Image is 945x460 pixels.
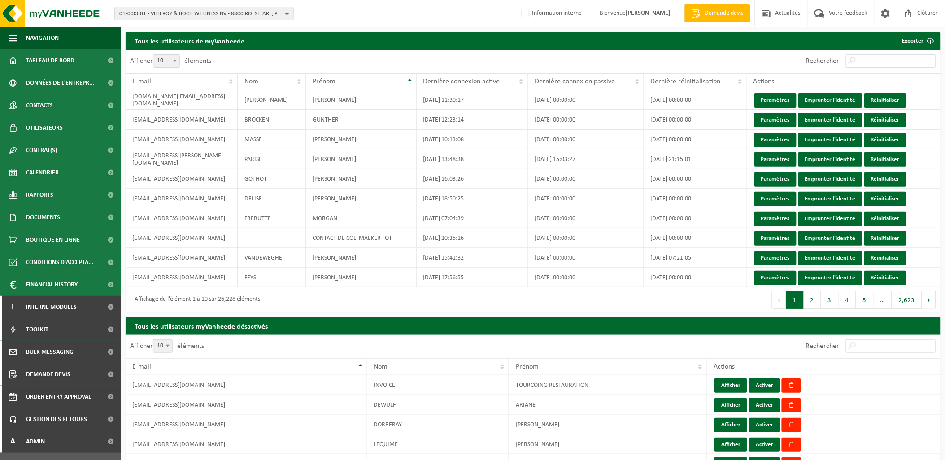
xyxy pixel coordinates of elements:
[798,172,862,187] a: Emprunter l'identité
[754,271,797,285] a: Paramètres
[509,434,707,454] td: [PERSON_NAME]
[754,192,797,206] a: Paramètres
[153,339,173,353] span: 10
[244,78,258,85] span: Nom
[703,9,746,18] span: Demande devis
[528,110,644,130] td: [DATE] 00:00:00
[417,169,528,189] td: [DATE] 16:03:26
[313,78,335,85] span: Prénom
[26,27,59,49] span: Navigation
[417,208,528,228] td: [DATE] 07:04:39
[644,90,747,110] td: [DATE] 00:00:00
[417,189,528,208] td: [DATE] 18:50:25
[644,130,747,149] td: [DATE] 00:00:00
[306,130,417,149] td: [PERSON_NAME]
[26,296,77,318] span: Interne modules
[153,340,172,352] span: 10
[519,7,582,20] label: Information interne
[864,231,906,246] a: Réinitialiser
[798,93,862,108] a: Emprunter l'identité
[714,363,735,370] span: Actions
[754,212,797,226] a: Paramètres
[644,268,747,287] td: [DATE] 00:00:00
[238,189,305,208] td: DELISE
[306,208,417,228] td: MORGAN
[749,438,780,452] button: Activer
[754,172,797,187] a: Paramètres
[798,192,862,206] a: Emprunter l'identité
[417,130,528,149] td: [DATE] 10:13:08
[417,110,528,130] td: [DATE] 12:23:14
[651,78,721,85] span: Dernière réinitialisation
[528,130,644,149] td: [DATE] 00:00:00
[798,212,862,226] a: Emprunter l'identité
[806,58,841,65] label: Rechercher:
[714,438,747,452] button: Afficher
[238,90,305,110] td: [PERSON_NAME]
[26,206,60,229] span: Documents
[367,375,510,395] td: INVOICE
[26,161,59,184] span: Calendrier
[119,7,282,21] span: 01-000001 - VILLEROY & BOCH WELLNESS NV - 8800 ROESELARE, POPULIERSTRAAT 1
[126,248,238,268] td: [EMAIL_ADDRESS][DOMAIN_NAME]
[238,149,305,169] td: PARISI
[922,291,936,309] button: Next
[644,248,747,268] td: [DATE] 07:21:05
[892,291,922,309] button: 2,623
[130,343,204,350] label: Afficher éléments
[26,408,87,430] span: Gestion des retours
[26,341,74,363] span: Bulk Messaging
[864,133,906,147] a: Réinitialiser
[26,94,53,117] span: Contacts
[126,189,238,208] td: [EMAIL_ADDRESS][DOMAIN_NAME]
[874,291,892,309] span: …
[749,418,780,432] button: Activer
[644,189,747,208] td: [DATE] 00:00:00
[153,54,180,68] span: 10
[126,110,238,130] td: [EMAIL_ADDRESS][DOMAIN_NAME]
[306,90,417,110] td: [PERSON_NAME]
[798,271,862,285] a: Emprunter l'identité
[306,248,417,268] td: [PERSON_NAME]
[684,4,750,22] a: Demande devis
[754,152,797,167] a: Paramètres
[798,152,862,167] a: Emprunter l'identité
[714,398,747,412] button: Afficher
[126,208,238,228] td: [EMAIL_ADDRESS][DOMAIN_NAME]
[528,189,644,208] td: [DATE] 00:00:00
[749,378,780,393] button: Activer
[26,318,48,341] span: Toolkit
[238,110,305,130] td: BROCKEN
[804,291,821,309] button: 2
[238,169,305,189] td: GOTHOT
[864,192,906,206] a: Réinitialiser
[528,90,644,110] td: [DATE] 00:00:00
[26,72,95,94] span: Données de l'entrepr...
[856,291,874,309] button: 5
[644,228,747,248] td: [DATE] 00:00:00
[238,268,305,287] td: FEYS
[749,398,780,412] button: Activer
[26,251,94,273] span: Conditions d'accepta...
[306,149,417,169] td: [PERSON_NAME]
[423,78,500,85] span: Dernière connexion active
[644,169,747,189] td: [DATE] 00:00:00
[417,248,528,268] td: [DATE] 15:41:32
[509,375,707,395] td: TOURCOING RESTAURATION
[864,152,906,167] a: Réinitialiser
[126,32,253,49] h2: Tous les utilisateurs de myVanheede
[772,291,786,309] button: Previous
[417,228,528,248] td: [DATE] 20:35:16
[238,130,305,149] td: MASSE
[126,415,367,434] td: [EMAIL_ADDRESS][DOMAIN_NAME]
[798,133,862,147] a: Emprunter l'identité
[644,149,747,169] td: [DATE] 21:15:01
[714,378,747,393] button: Afficher
[864,251,906,265] a: Réinitialiser
[516,363,539,370] span: Prénom
[528,149,644,169] td: [DATE] 15:03:27
[753,78,775,85] span: Actions
[528,169,644,189] td: [DATE] 00:00:00
[306,169,417,189] td: [PERSON_NAME]
[26,139,57,161] span: Contrat(s)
